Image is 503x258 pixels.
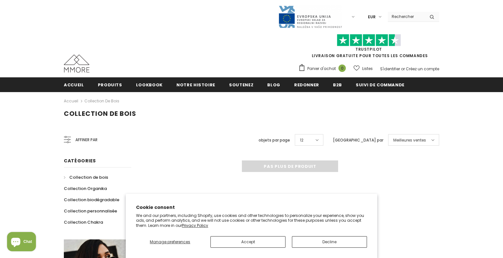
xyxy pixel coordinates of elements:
[307,65,336,72] span: Panier d'achat
[300,137,303,143] span: 12
[136,77,163,92] a: Lookbook
[278,5,342,29] img: Javni Razpis
[338,64,346,72] span: 0
[64,183,107,194] a: Collection Organika
[98,82,122,88] span: Produits
[75,136,98,143] span: Affiner par
[64,109,136,118] span: Collection de bois
[333,137,383,143] label: [GEOGRAPHIC_DATA] par
[362,65,373,72] span: Listes
[406,66,439,72] a: Créez un compte
[69,174,108,180] span: Collection de bois
[388,12,425,21] input: Search Site
[393,137,426,143] span: Meilleures ventes
[229,82,253,88] span: soutenez
[298,37,439,58] span: LIVRAISON GRATUITE POUR TOUTES LES COMMANDES
[150,239,190,245] span: Manage preferences
[98,77,122,92] a: Produits
[64,219,103,225] span: Collection Chakra
[182,223,208,228] a: Privacy Policy
[368,14,376,20] span: EUR
[210,236,286,248] button: Accept
[64,205,117,217] a: Collection personnalisée
[64,97,78,105] a: Accueil
[229,77,253,92] a: soutenez
[136,82,163,88] span: Lookbook
[356,82,405,88] span: Suivi de commande
[333,77,342,92] a: B2B
[278,14,342,19] a: Javni Razpis
[84,98,119,104] a: Collection de bois
[292,236,367,248] button: Decline
[136,213,367,228] p: We and our partners, including Shopify, use cookies and other technologies to personalize your ex...
[64,208,117,214] span: Collection personnalisée
[267,82,280,88] span: Blog
[64,194,119,205] a: Collection biodégradable
[64,55,90,73] img: Cas MMORE
[355,47,382,52] a: TrustPilot
[354,63,373,74] a: Listes
[5,232,38,253] inbox-online-store-chat: Shopify online store chat
[64,172,108,183] a: Collection de bois
[64,82,84,88] span: Accueil
[401,66,405,72] span: or
[136,236,204,248] button: Manage preferences
[64,197,119,203] span: Collection biodégradable
[259,137,290,143] label: objets par page
[267,77,280,92] a: Blog
[294,77,319,92] a: Redonner
[380,66,400,72] a: S'identifier
[298,64,349,73] a: Panier d'achat 0
[337,34,401,47] img: Faites confiance aux étoiles pilotes
[64,185,107,192] span: Collection Organika
[176,77,215,92] a: Notre histoire
[136,204,367,211] h2: Cookie consent
[294,82,319,88] span: Redonner
[64,77,84,92] a: Accueil
[333,82,342,88] span: B2B
[64,217,103,228] a: Collection Chakra
[176,82,215,88] span: Notre histoire
[64,158,96,164] span: Catégories
[356,77,405,92] a: Suivi de commande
